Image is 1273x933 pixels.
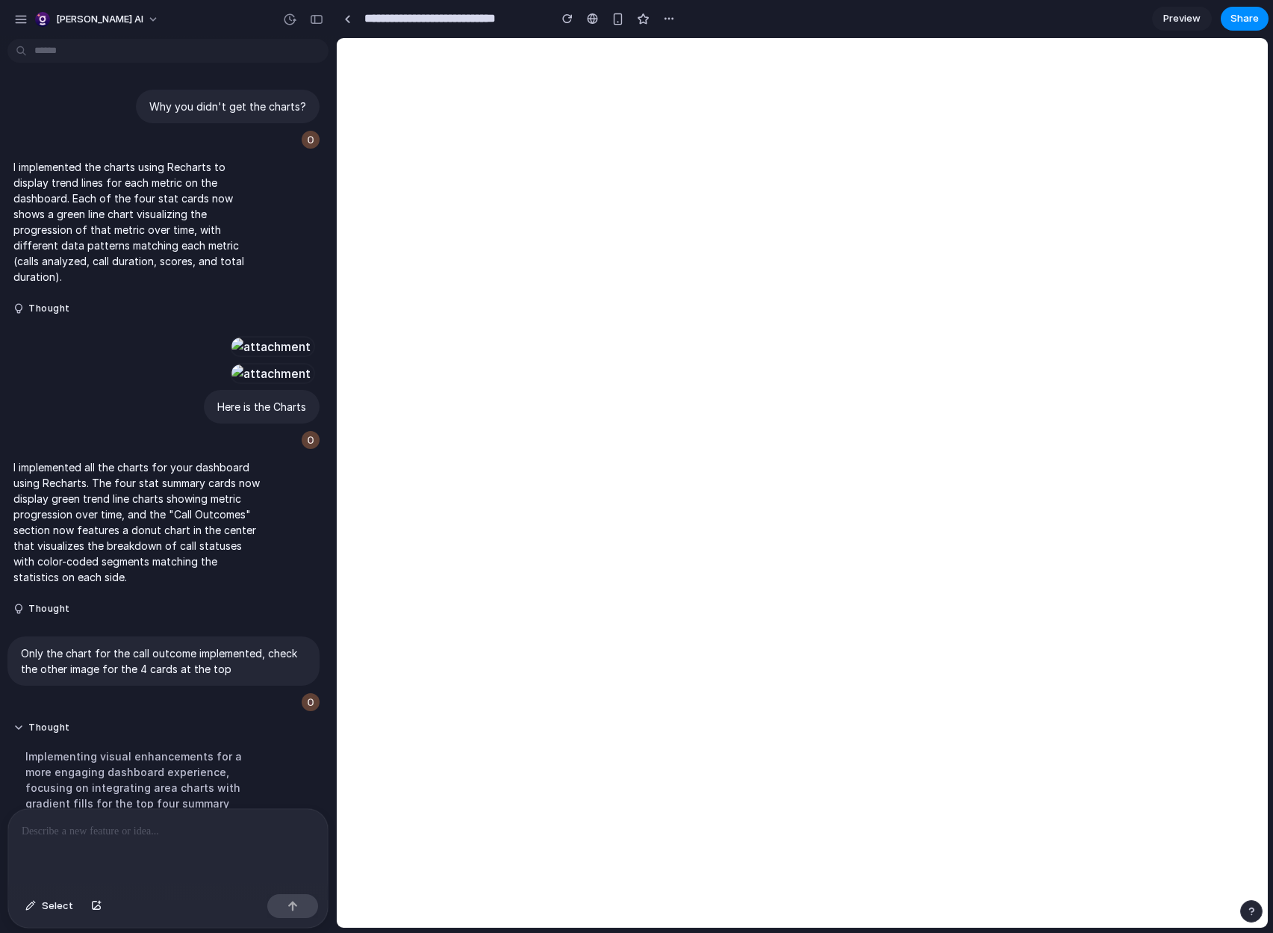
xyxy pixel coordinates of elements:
span: Preview [1163,11,1201,26]
span: Select [42,899,73,914]
span: [PERSON_NAME] AI [56,12,143,27]
span: Share [1230,11,1259,26]
a: Preview [1152,7,1212,31]
p: I implemented the charts using Recharts to display trend lines for each metric on the dashboard. ... [13,159,263,285]
p: I implemented all the charts for your dashboard using Recharts. The four stat summary cards now d... [13,459,263,585]
p: Only the chart for the call outcome implemented, check the other image for the 4 cards at the top [21,645,306,677]
button: Select [18,894,81,918]
p: Why you didn't get the charts? [149,99,306,114]
button: [PERSON_NAME] AI [29,7,166,31]
p: Here is the Charts [217,399,306,415]
button: Share [1221,7,1269,31]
